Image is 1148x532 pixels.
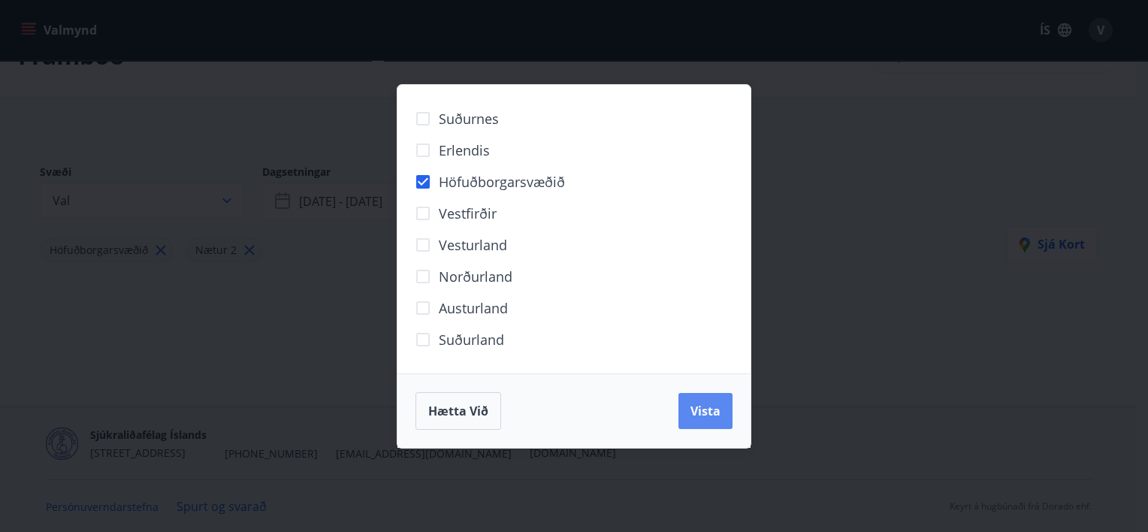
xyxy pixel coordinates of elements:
[439,141,490,160] span: Erlendis
[415,392,501,430] button: Hætta við
[439,235,507,255] span: Vesturland
[439,298,508,318] span: Austurland
[678,393,733,429] button: Vista
[690,403,721,419] span: Vista
[439,109,499,128] span: Suðurnes
[439,204,497,223] span: Vestfirðir
[439,172,565,192] span: Höfuðborgarsvæðið
[439,330,504,349] span: Suðurland
[439,267,512,286] span: Norðurland
[428,403,488,419] span: Hætta við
